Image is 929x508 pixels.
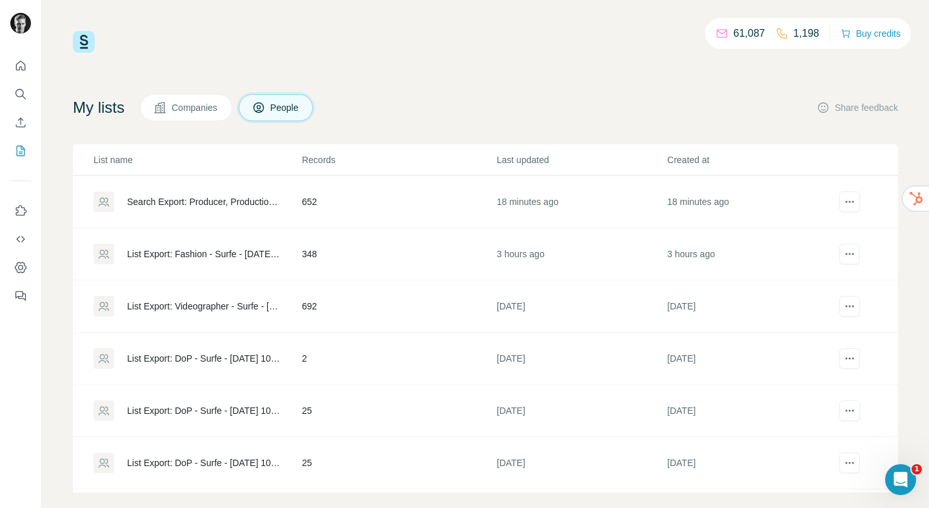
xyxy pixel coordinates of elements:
[497,153,666,166] p: Last updated
[73,97,125,118] h4: My lists
[127,195,280,208] div: Search Export: Producer, Production Manager, Production Executive, Production Assistant, Producti...
[839,244,860,264] button: actions
[301,280,496,333] td: 692
[839,400,860,421] button: actions
[496,280,666,333] td: [DATE]
[127,456,280,469] div: List Export: DoP - Surfe - [DATE] 10:56
[794,26,819,41] p: 1,198
[10,13,31,34] img: Avatar
[10,228,31,251] button: Use Surfe API
[496,333,666,385] td: [DATE]
[127,300,280,313] div: List Export: Videographer - Surfe - [DATE] 12:35
[10,256,31,279] button: Dashboard
[127,404,280,417] div: List Export: DoP - Surfe - [DATE] 10:57
[912,464,922,474] span: 1
[666,385,837,437] td: [DATE]
[10,83,31,106] button: Search
[10,284,31,308] button: Feedback
[10,54,31,77] button: Quick start
[841,24,901,43] button: Buy credits
[734,26,765,41] p: 61,087
[817,101,898,114] button: Share feedback
[73,31,95,53] img: Surfe Logo
[666,228,837,280] td: 3 hours ago
[885,464,916,495] iframe: Intercom live chat
[666,176,837,228] td: 18 minutes ago
[667,153,836,166] p: Created at
[666,333,837,385] td: [DATE]
[301,385,496,437] td: 25
[301,176,496,228] td: 652
[496,437,666,489] td: [DATE]
[10,139,31,162] button: My lists
[94,153,301,166] p: List name
[666,437,837,489] td: [DATE]
[839,348,860,369] button: actions
[127,352,280,365] div: List Export: DoP - Surfe - [DATE] 10:58
[496,176,666,228] td: 18 minutes ago
[270,101,300,114] span: People
[127,248,280,260] div: List Export: Fashion - Surfe - [DATE] 08:20
[839,453,860,473] button: actions
[301,333,496,385] td: 2
[10,199,31,222] button: Use Surfe on LinkedIn
[301,437,496,489] td: 25
[301,228,496,280] td: 348
[839,191,860,212] button: actions
[666,280,837,333] td: [DATE]
[302,153,495,166] p: Records
[496,385,666,437] td: [DATE]
[496,228,666,280] td: 3 hours ago
[839,296,860,317] button: actions
[172,101,219,114] span: Companies
[10,111,31,134] button: Enrich CSV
